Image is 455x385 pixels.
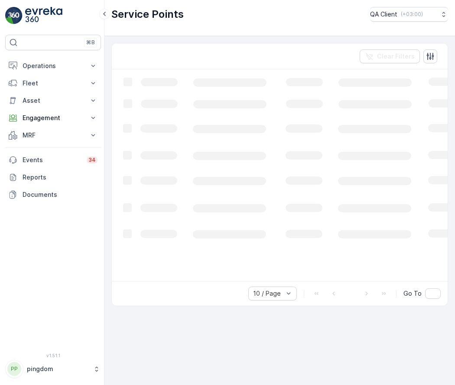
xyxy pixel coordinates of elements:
p: MRF [23,131,84,140]
button: Engagement [5,109,101,127]
button: QA Client(+03:00) [370,7,448,22]
p: Documents [23,190,97,199]
p: QA Client [370,10,397,19]
p: Operations [23,62,84,70]
p: Engagement [23,114,84,122]
a: Reports [5,169,101,186]
span: v 1.51.1 [5,353,101,358]
button: Operations [5,57,101,75]
a: Events34 [5,151,101,169]
button: Clear Filters [360,49,420,63]
p: ⌘B [86,39,95,46]
img: logo [5,7,23,24]
div: PP [7,362,21,376]
span: Go To [403,289,422,298]
button: MRF [5,127,101,144]
p: pingdom [27,365,89,373]
p: Events [23,156,81,164]
p: 34 [88,157,96,163]
a: Documents [5,186,101,203]
button: Asset [5,92,101,109]
p: Service Points [111,7,184,21]
p: ( +03:00 ) [401,11,423,18]
p: Fleet [23,79,84,88]
img: logo_light-DOdMpM7g.png [25,7,62,24]
p: Clear Filters [377,52,415,61]
p: Reports [23,173,97,182]
button: Fleet [5,75,101,92]
button: PPpingdom [5,360,101,378]
p: Asset [23,96,84,105]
